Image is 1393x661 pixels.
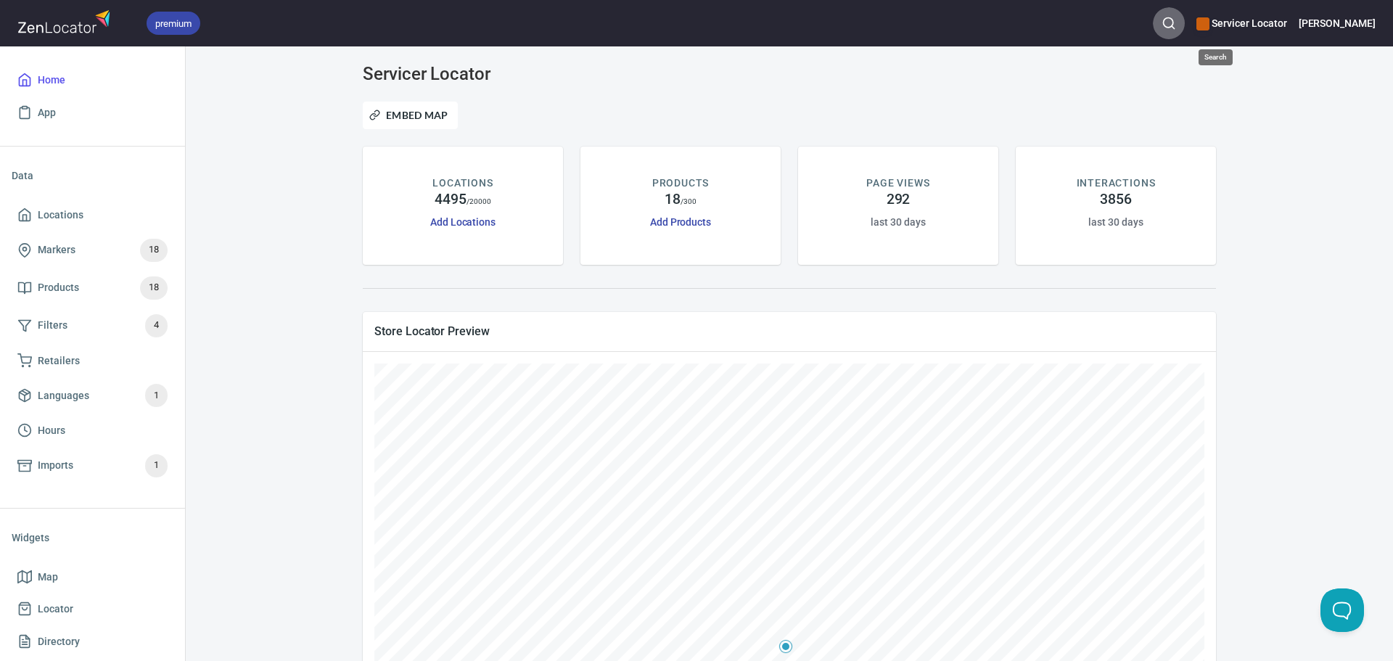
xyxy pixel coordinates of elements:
h4: 3856 [1100,191,1132,208]
span: Retailers [38,352,80,370]
img: zenlocator [17,6,115,37]
a: Add Products [650,216,711,228]
a: App [12,97,173,129]
span: Directory [38,633,80,651]
span: Locations [38,206,83,224]
h4: 292 [887,191,911,208]
div: Manage your apps [1196,7,1286,39]
h4: 4495 [435,191,467,208]
p: PAGE VIEWS [866,176,929,191]
a: Home [12,64,173,97]
h6: [PERSON_NAME] [1299,15,1376,31]
h6: last 30 days [1088,214,1143,230]
a: Retailers [12,345,173,377]
span: Home [38,71,65,89]
h6: last 30 days [871,214,925,230]
a: Directory [12,625,173,658]
span: Products [38,279,79,297]
a: Hours [12,414,173,447]
span: Languages [38,387,89,405]
h6: Servicer Locator [1196,15,1286,31]
iframe: Help Scout Beacon - Open [1320,588,1364,632]
span: 4 [145,317,168,334]
a: Locator [12,593,173,625]
a: Filters4 [12,307,173,345]
a: Add Locations [430,216,496,228]
a: Locations [12,199,173,231]
span: premium [147,16,200,31]
span: 1 [145,387,168,404]
p: PRODUCTS [652,176,710,191]
button: Embed Map [363,102,458,129]
h4: 18 [665,191,681,208]
a: Imports1 [12,447,173,485]
button: [PERSON_NAME] [1299,7,1376,39]
div: premium [147,12,200,35]
p: LOCATIONS [432,176,493,191]
a: Markers18 [12,231,173,269]
span: Map [38,568,58,586]
span: Markers [38,241,75,259]
span: Store Locator Preview [374,324,1204,339]
li: Data [12,158,173,193]
span: Locator [38,600,73,618]
a: Products18 [12,269,173,307]
p: / 300 [681,196,696,207]
span: Imports [38,456,73,475]
span: Filters [38,316,67,334]
p: / 20000 [467,196,492,207]
a: Map [12,561,173,594]
p: INTERACTIONS [1077,176,1156,191]
span: Embed Map [372,107,448,124]
a: Languages1 [12,377,173,414]
h3: Servicer Locator [363,64,636,84]
span: 1 [145,457,168,474]
button: color-CE600E [1196,17,1209,30]
li: Widgets [12,520,173,555]
span: 18 [140,242,168,258]
span: 18 [140,279,168,296]
span: Hours [38,422,65,440]
span: App [38,104,56,122]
